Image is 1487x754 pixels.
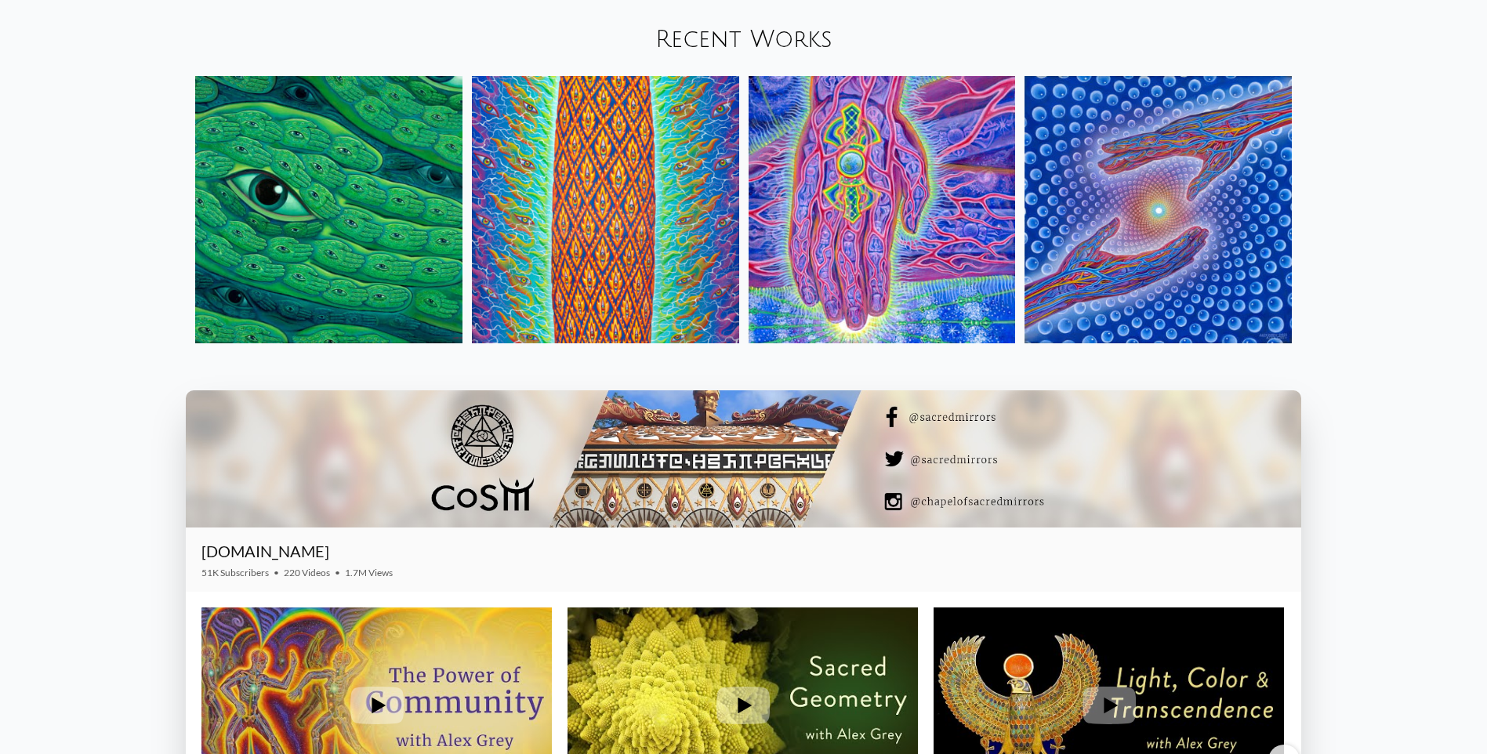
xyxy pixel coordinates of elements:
[201,542,329,560] a: [DOMAIN_NAME]
[345,567,393,578] span: 1.7M Views
[655,27,832,53] a: Recent Works
[335,567,340,578] span: •
[201,567,269,578] span: 51K Subscribers
[1195,548,1286,567] iframe: Subscribe to CoSM.TV on YouTube
[284,567,330,578] span: 220 Videos
[274,567,279,578] span: •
